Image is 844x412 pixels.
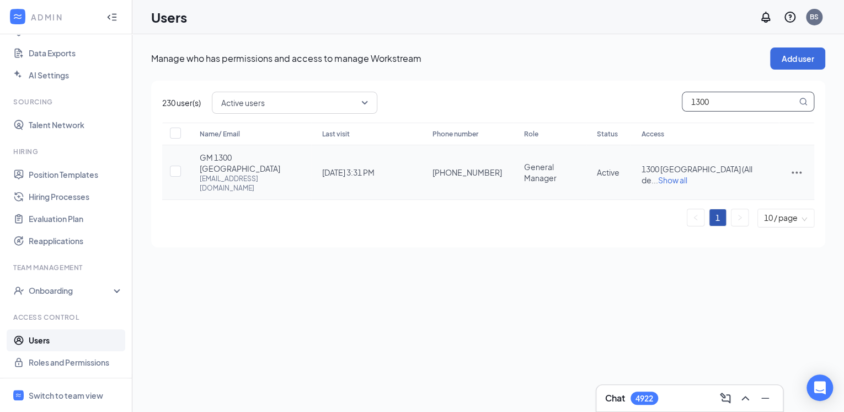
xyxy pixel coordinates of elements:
[13,313,121,322] div: Access control
[586,123,631,145] th: Status
[687,209,704,226] li: Previous Page
[29,285,114,296] div: Onboarding
[651,175,687,185] span: ...
[790,166,803,179] svg: ActionsIcon
[597,167,619,177] span: Active
[524,128,575,141] div: Role
[322,167,375,177] span: [DATE] 3:31 PM
[731,209,749,226] li: Next Page
[731,209,748,226] button: right
[421,123,513,145] th: Phone number
[687,209,704,226] button: left
[29,186,123,208] a: Hiring Processes
[13,97,121,107] div: Sourcing
[31,12,97,23] div: ADMIN
[759,10,772,24] svg: Notifications
[29,208,123,230] a: Evaluation Plan
[799,97,808,106] svg: MagnifyingGlass
[806,374,833,401] div: Open Intercom Messenger
[221,94,265,111] span: Active users
[524,162,557,183] span: General Manager
[758,209,814,227] div: Page Size
[200,128,300,141] div: Name/ Email
[15,392,22,399] svg: WorkstreamLogo
[605,392,625,404] h3: Chat
[736,389,754,407] button: ChevronUp
[432,167,502,178] span: [PHONE_NUMBER]
[13,285,24,296] svg: UserCheck
[29,351,123,373] a: Roles and Permissions
[162,97,201,109] span: 230 user(s)
[200,174,300,193] div: [EMAIL_ADDRESS][DOMAIN_NAME]
[200,152,300,174] span: GM 1300 [GEOGRAPHIC_DATA]
[736,214,743,221] span: right
[151,8,187,27] h1: Users
[631,123,779,145] th: Access
[783,10,797,24] svg: QuestionInfo
[106,12,117,23] svg: Collapse
[658,175,687,185] span: Show all
[13,147,121,156] div: Hiring
[29,114,123,136] a: Talent Network
[756,389,774,407] button: Minimize
[810,12,819,22] div: BS
[764,209,808,227] span: 10 / page
[758,392,772,405] svg: Minimize
[692,214,699,221] span: left
[709,209,727,226] li: 1
[29,163,123,186] a: Position Templates
[719,392,732,405] svg: ComposeMessage
[642,164,752,185] span: 1300 [GEOGRAPHIC_DATA] (All de
[29,390,103,401] div: Switch to team view
[770,47,825,70] button: Add user
[322,128,410,141] div: Last visit
[717,389,734,407] button: ComposeMessage
[29,42,123,64] a: Data Exports
[709,209,726,226] a: 1
[29,64,123,86] a: AI Settings
[29,230,123,252] a: Reapplications
[29,329,123,351] a: Users
[682,92,797,111] input: Search users
[151,52,770,65] p: Manage who has permissions and access to manage Workstream
[635,394,653,403] div: 4922
[13,263,121,272] div: Team Management
[739,392,752,405] svg: ChevronUp
[12,11,23,22] svg: WorkstreamLogo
